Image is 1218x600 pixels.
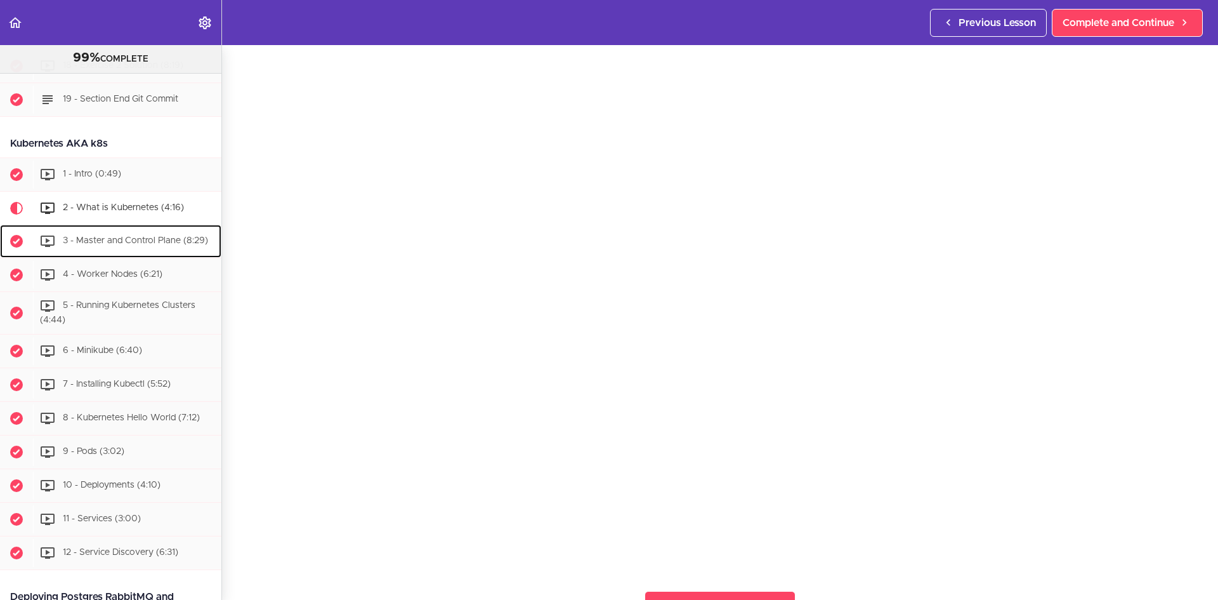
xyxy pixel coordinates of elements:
a: Complete and Continue [1052,9,1203,37]
span: 6 - Minikube (6:40) [63,346,142,355]
span: 5 - Running Kubernetes Clusters (4:44) [40,302,195,325]
span: 12 - Service Discovery (6:31) [63,548,178,557]
span: 99% [73,51,100,64]
div: COMPLETE [16,50,206,67]
span: 7 - Installing Kubectl (5:52) [63,380,171,389]
span: 9 - Pods (3:02) [63,447,124,456]
svg: Back to course curriculum [8,15,23,30]
span: 8 - Kubernetes Hello World (7:12) [63,413,200,422]
span: 4 - Worker Nodes (6:21) [63,270,162,279]
span: Previous Lesson [959,15,1036,30]
svg: Settings Menu [197,15,213,30]
span: 3 - Master and Control Plane (8:29) [63,237,208,246]
span: Complete and Continue [1063,15,1174,30]
span: 1 - Intro (0:49) [63,170,121,179]
span: 2 - What is Kubernetes (4:16) [63,204,184,213]
span: 11 - Services (3:00) [63,514,141,523]
span: 10 - Deployments (4:10) [63,481,160,490]
span: 19 - Section End Git Commit [63,95,178,104]
a: Previous Lesson [930,9,1047,37]
iframe: Video Player [247,39,1193,571]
